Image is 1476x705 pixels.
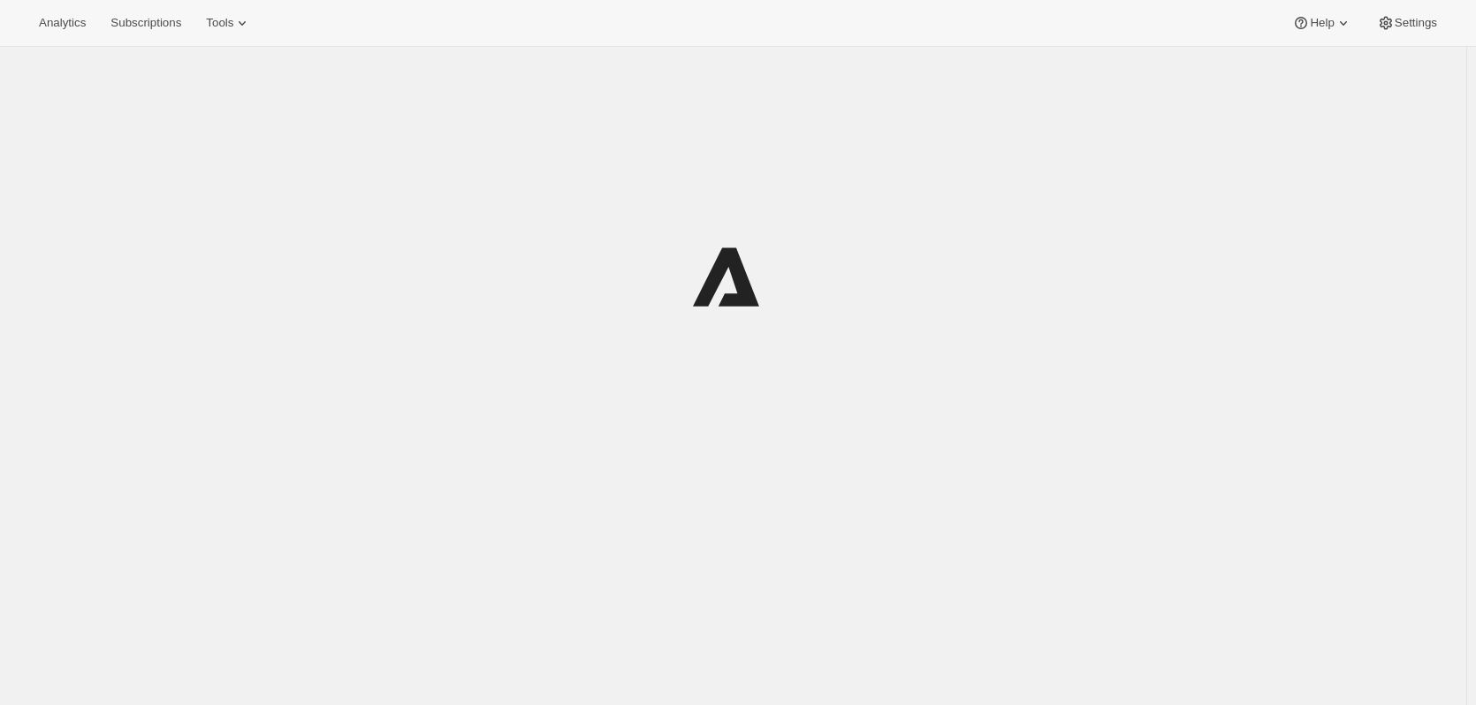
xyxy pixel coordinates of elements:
[1282,11,1362,35] button: Help
[28,11,96,35] button: Analytics
[195,11,262,35] button: Tools
[206,16,233,30] span: Tools
[100,11,192,35] button: Subscriptions
[1310,16,1334,30] span: Help
[1366,11,1448,35] button: Settings
[110,16,181,30] span: Subscriptions
[1395,16,1437,30] span: Settings
[39,16,86,30] span: Analytics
